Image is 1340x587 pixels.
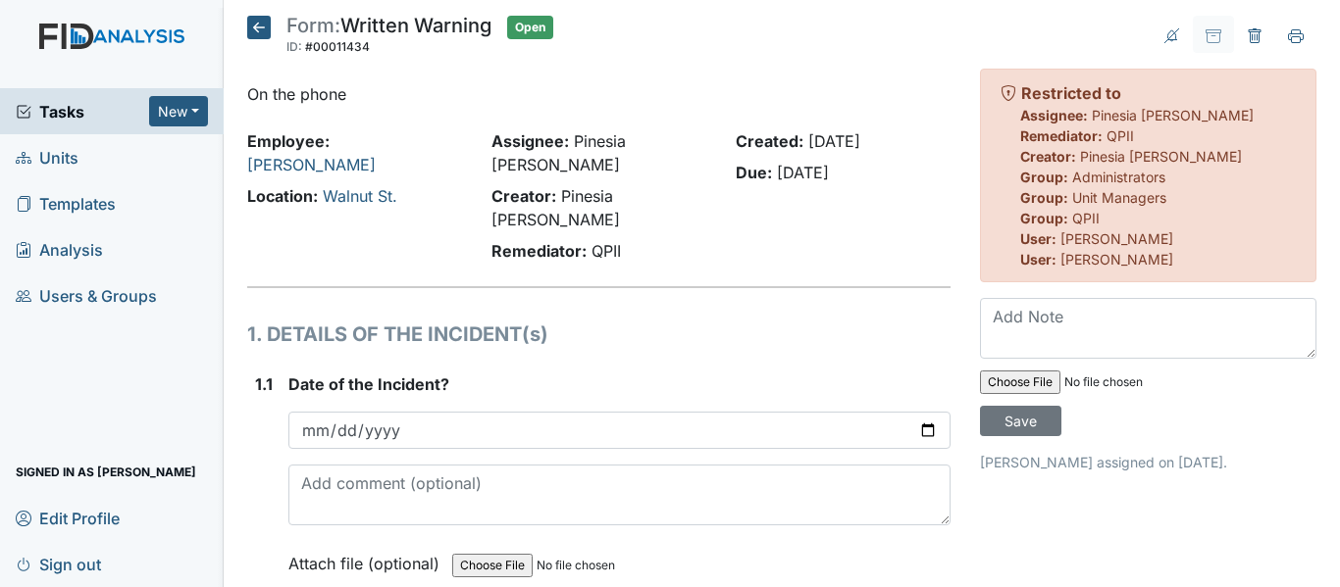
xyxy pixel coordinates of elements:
[1020,169,1068,185] strong: Group:
[323,186,397,206] a: Walnut St.
[286,14,340,37] span: Form:
[286,39,302,54] span: ID:
[286,16,491,59] div: Written Warning
[491,241,587,261] strong: Remediator:
[1080,148,1242,165] span: Pinesia [PERSON_NAME]
[1020,127,1103,144] strong: Remediator:
[1020,148,1076,165] strong: Creator:
[592,241,621,261] span: QPII
[1020,251,1057,268] strong: User:
[1020,230,1057,247] strong: User:
[247,82,951,106] p: On the phone
[16,280,157,311] span: Users & Groups
[1060,230,1173,247] span: [PERSON_NAME]
[736,131,803,151] strong: Created:
[288,374,449,394] span: Date of the Incident?
[16,234,103,265] span: Analysis
[1020,107,1088,123] strong: Assignee:
[1060,251,1173,268] span: [PERSON_NAME]
[255,372,273,396] label: 1.1
[1021,83,1121,103] strong: Restricted to
[491,186,556,206] strong: Creator:
[1092,107,1254,123] span: Pinesia [PERSON_NAME]
[247,131,330,151] strong: Employee:
[1020,210,1068,226] strong: Group:
[1107,127,1134,144] span: QPII
[16,188,116,219] span: Templates
[247,186,318,206] strong: Location:
[1072,189,1166,206] span: Unit Managers
[247,155,376,174] a: [PERSON_NAME]
[980,406,1061,436] input: Save
[149,96,208,126] button: New
[507,16,553,39] span: Open
[491,131,569,151] strong: Assignee:
[736,163,772,182] strong: Due:
[808,131,860,151] span: [DATE]
[1072,210,1100,226] span: QPII
[16,457,196,487] span: Signed in as [PERSON_NAME]
[16,549,101,579] span: Sign out
[288,541,447,575] label: Attach file (optional)
[16,100,149,123] a: Tasks
[980,452,1316,472] p: [PERSON_NAME] assigned on [DATE].
[16,503,120,533] span: Edit Profile
[777,163,829,182] span: [DATE]
[247,319,951,349] h1: 1. DETAILS OF THE INCIDENT(s)
[305,39,370,54] span: #00011434
[1072,169,1165,185] span: Administrators
[16,142,78,172] span: Units
[1020,189,1068,206] strong: Group:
